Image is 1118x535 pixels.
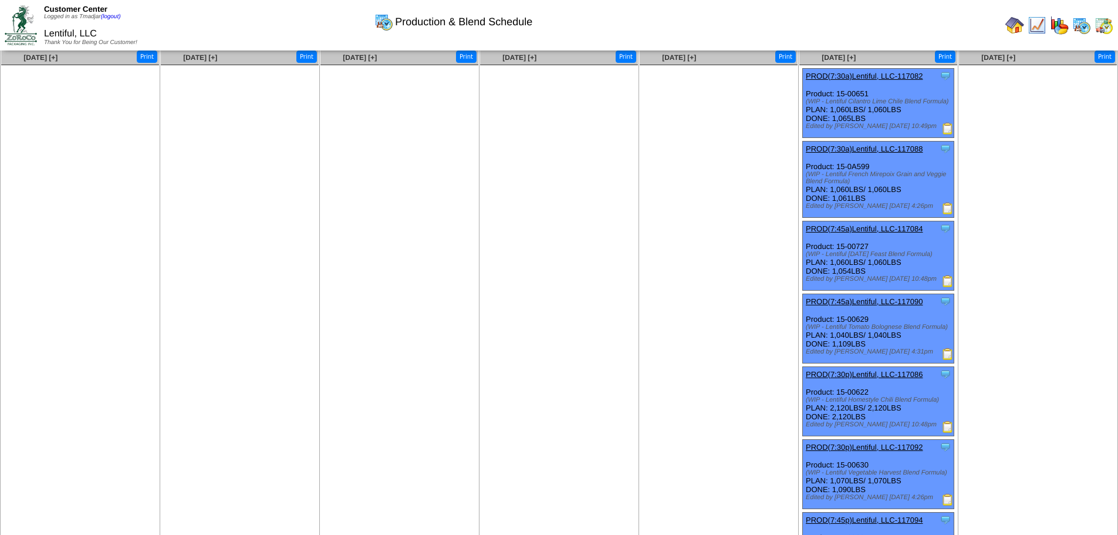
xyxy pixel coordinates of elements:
[806,494,954,501] div: Edited by [PERSON_NAME] [DATE] 4:26pm
[502,53,536,62] a: [DATE] [+]
[44,39,137,46] span: Thank You for Being Our Customer!
[940,223,951,234] img: Tooltip
[137,51,157,63] button: Print
[803,221,954,291] div: Product: 15-00727 PLAN: 1,060LBS / 1,060LBS DONE: 1,054LBS
[806,251,954,258] div: (WIP - Lentiful [DATE] Feast Blend Formula)
[616,51,636,63] button: Print
[1005,16,1024,35] img: home.gif
[806,144,923,153] a: PROD(7:30a)Lentiful, LLC-117088
[803,69,954,138] div: Product: 15-00651 PLAN: 1,060LBS / 1,060LBS DONE: 1,065LBS
[940,441,951,453] img: Tooltip
[806,297,923,306] a: PROD(7:45a)Lentiful, LLC-117090
[806,98,954,105] div: (WIP - Lentiful Cilantro Lime Chile Blend Formula)
[940,368,951,380] img: Tooltip
[395,16,532,28] span: Production & Blend Schedule
[1072,16,1091,35] img: calendarprod.gif
[806,72,923,80] a: PROD(7:30a)Lentiful, LLC-117082
[1050,16,1069,35] img: graph.gif
[940,295,951,307] img: Tooltip
[803,440,954,509] div: Product: 15-00630 PLAN: 1,070LBS / 1,070LBS DONE: 1,090LBS
[806,324,954,331] div: (WIP - Lentiful Tomato Bolognese Blend Formula)
[806,203,954,210] div: Edited by [PERSON_NAME] [DATE] 4:26pm
[803,142,954,218] div: Product: 15-0A599 PLAN: 1,060LBS / 1,060LBS DONE: 1,061LBS
[981,53,1015,62] a: [DATE] [+]
[775,51,796,63] button: Print
[942,421,954,433] img: Production Report
[806,469,954,476] div: (WIP - Lentiful Vegetable Harvest Blend Formula)
[806,171,954,185] div: (WIP - Lentiful French Mirepoix Grain and Veggie Blend Formula)
[935,51,955,63] button: Print
[374,12,393,31] img: calendarprod.gif
[942,275,954,287] img: Production Report
[940,514,951,526] img: Tooltip
[343,53,377,62] a: [DATE] [+]
[806,224,923,233] a: PROD(7:45a)Lentiful, LLC-117084
[806,516,923,524] a: PROD(7:45p)Lentiful, LLC-117094
[942,494,954,506] img: Production Report
[822,53,856,62] a: [DATE] [+]
[806,396,954,403] div: (WIP - Lentiful Homestyle Chili Blend Formula)
[101,14,121,20] a: (logout)
[942,348,954,360] img: Production Report
[803,367,954,436] div: Product: 15-00622 PLAN: 2,120LBS / 2,120LBS DONE: 2,120LBS
[940,70,951,82] img: Tooltip
[296,51,317,63] button: Print
[44,5,107,14] span: Customer Center
[806,123,954,130] div: Edited by [PERSON_NAME] [DATE] 10:49pm
[806,275,954,282] div: Edited by [PERSON_NAME] [DATE] 10:48pm
[1028,16,1046,35] img: line_graph.gif
[1095,16,1113,35] img: calendarinout.gif
[940,143,951,154] img: Tooltip
[806,443,923,452] a: PROD(7:30p)Lentiful, LLC-117092
[806,370,923,379] a: PROD(7:30p)Lentiful, LLC-117086
[183,53,217,62] a: [DATE] [+]
[23,53,58,62] a: [DATE] [+]
[44,14,121,20] span: Logged in as Tmadjar
[806,421,954,428] div: Edited by [PERSON_NAME] [DATE] 10:48pm
[942,203,954,214] img: Production Report
[44,29,97,39] span: Lentiful, LLC
[456,51,477,63] button: Print
[1095,51,1115,63] button: Print
[942,123,954,134] img: Production Report
[5,5,37,45] img: ZoRoCo_Logo(Green%26Foil)%20jpg.webp
[803,294,954,364] div: Product: 15-00629 PLAN: 1,040LBS / 1,040LBS DONE: 1,109LBS
[806,348,954,355] div: Edited by [PERSON_NAME] [DATE] 4:31pm
[662,53,696,62] a: [DATE] [+]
